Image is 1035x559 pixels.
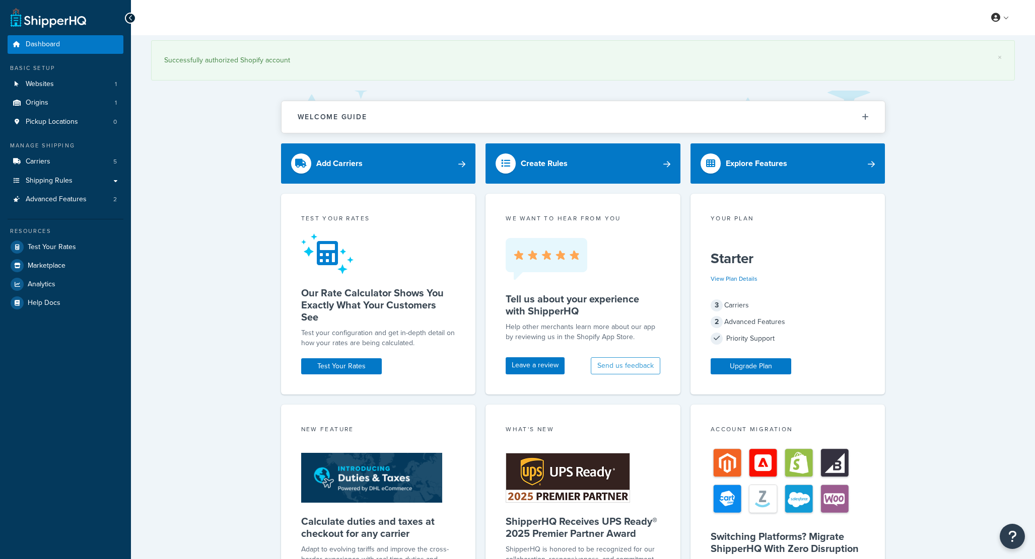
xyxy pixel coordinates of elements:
span: Marketplace [28,262,65,270]
li: Pickup Locations [8,113,123,131]
button: Open Resource Center [1000,524,1025,549]
a: Help Docs [8,294,123,312]
h5: Starter [711,251,865,267]
a: Carriers5 [8,152,123,171]
span: 1 [115,99,117,107]
a: Pickup Locations0 [8,113,123,131]
a: Dashboard [8,35,123,54]
div: Successfully authorized Shopify account [164,53,1002,67]
div: Account Migration [711,425,865,436]
h5: Our Rate Calculator Shows You Exactly What Your Customers See [301,287,456,323]
span: Help Docs [28,299,60,307]
div: Resources [8,227,123,235]
span: 5 [113,157,117,166]
li: Advanced Features [8,190,123,209]
div: Basic Setup [8,64,123,72]
span: 0 [113,118,117,126]
h2: Welcome Guide [298,113,367,121]
span: Websites [26,80,54,89]
span: Dashboard [26,40,60,49]
li: Origins [8,94,123,112]
a: Test Your Rates [301,358,382,374]
h5: Switching Platforms? Migrate ShipperHQ With Zero Disruption [711,530,865,554]
div: Advanced Features [711,315,865,329]
div: Test your rates [301,214,456,225]
li: Carriers [8,152,123,171]
a: Analytics [8,275,123,293]
a: Marketplace [8,257,123,275]
h5: Calculate duties and taxes at checkout for any carrier [301,515,456,539]
h5: ShipperHQ Receives UPS Ready® 2025 Premier Partner Award [506,515,660,539]
button: Welcome Guide [282,101,885,133]
span: Pickup Locations [26,118,78,126]
a: Shipping Rules [8,172,123,190]
span: Carriers [26,157,50,166]
div: Create Rules [521,156,568,171]
p: Help other merchants learn more about our app by reviewing us in the Shopify App Store. [506,322,660,342]
h5: Tell us about your experience with ShipperHQ [506,293,660,317]
p: we want to hear from you [506,214,660,223]
a: View Plan Details [711,274,757,283]
a: Advanced Features2 [8,190,123,209]
span: 3 [711,299,723,311]
span: 2 [711,316,723,328]
a: Add Carriers [281,143,476,184]
a: Upgrade Plan [711,358,791,374]
span: Advanced Features [26,195,87,204]
a: Leave a review [506,357,565,374]
a: Explore Features [691,143,885,184]
div: What's New [506,425,660,436]
span: Analytics [28,280,55,289]
span: 1 [115,80,117,89]
div: Test your configuration and get in-depth detail on how your rates are being calculated. [301,328,456,348]
a: Websites1 [8,75,123,94]
button: Send us feedback [591,357,660,374]
div: Carriers [711,298,865,312]
a: × [998,53,1002,61]
div: New Feature [301,425,456,436]
a: Create Rules [486,143,680,184]
div: Manage Shipping [8,141,123,150]
span: Origins [26,99,48,107]
li: Websites [8,75,123,94]
a: Test Your Rates [8,238,123,256]
div: Add Carriers [316,156,363,171]
span: Test Your Rates [28,243,76,252]
div: Explore Features [726,156,787,171]
a: Origins1 [8,94,123,112]
span: 2 [113,195,117,204]
span: Shipping Rules [26,177,73,185]
div: Priority Support [711,332,865,346]
div: Your Plan [711,214,865,225]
